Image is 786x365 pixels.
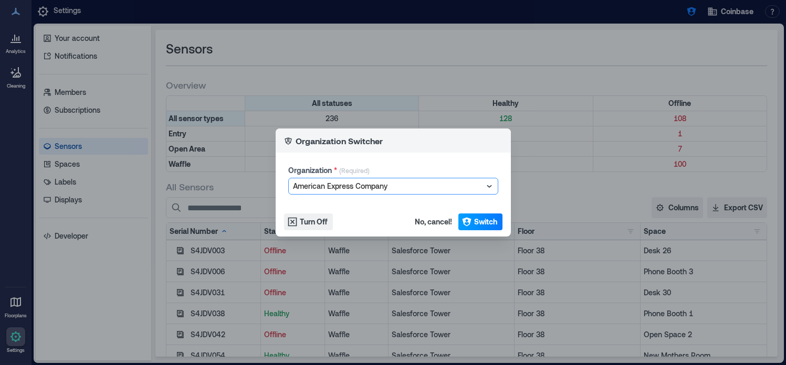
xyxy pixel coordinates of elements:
[415,217,452,227] span: No, cancel!
[284,213,333,230] button: Turn Off
[296,135,383,147] p: Organization Switcher
[412,213,455,230] button: No, cancel!
[474,217,497,227] span: Switch
[300,217,328,227] span: Turn Off
[458,213,502,230] button: Switch
[288,165,337,176] label: Organization
[339,166,370,178] p: (Required)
